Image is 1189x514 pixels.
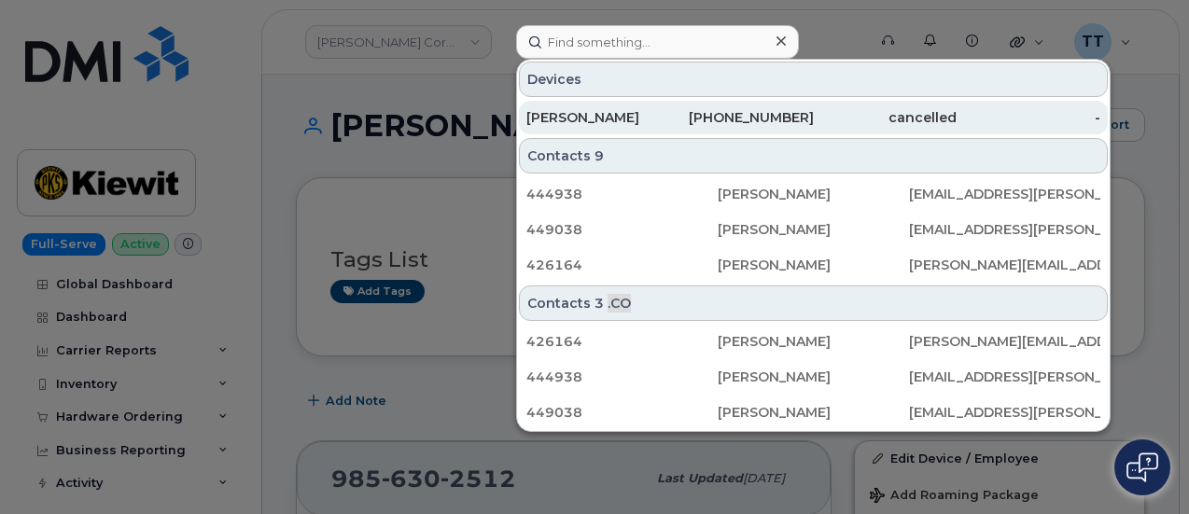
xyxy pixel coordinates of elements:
[526,332,718,351] div: 426164
[608,294,631,313] span: .CO
[526,368,718,386] div: 444938
[670,108,814,127] div: [PHONE_NUMBER]
[718,403,909,422] div: [PERSON_NAME]
[519,396,1108,429] a: 449038[PERSON_NAME][EMAIL_ADDRESS][PERSON_NAME][DOMAIN_NAME]
[519,101,1108,134] a: [PERSON_NAME][PHONE_NUMBER]cancelled-
[526,403,718,422] div: 449038
[594,146,604,165] span: 9
[519,248,1108,282] a: 426164[PERSON_NAME][PERSON_NAME][EMAIL_ADDRESS][PERSON_NAME][PERSON_NAME][DOMAIN_NAME]
[909,220,1100,239] div: [EMAIL_ADDRESS][PERSON_NAME][DOMAIN_NAME]
[909,403,1100,422] div: [EMAIL_ADDRESS][PERSON_NAME][DOMAIN_NAME]
[519,213,1108,246] a: 449038[PERSON_NAME][EMAIL_ADDRESS][PERSON_NAME][DOMAIN_NAME]
[909,368,1100,386] div: [EMAIL_ADDRESS][PERSON_NAME][DOMAIN_NAME]
[526,108,670,127] div: [PERSON_NAME]
[519,177,1108,211] a: 444938[PERSON_NAME][EMAIL_ADDRESS][PERSON_NAME][DOMAIN_NAME]
[909,332,1100,351] div: [PERSON_NAME][EMAIL_ADDRESS][PERSON_NAME][PERSON_NAME][DOMAIN_NAME]
[526,256,718,274] div: 426164
[718,256,909,274] div: [PERSON_NAME]
[909,185,1100,203] div: [EMAIL_ADDRESS][PERSON_NAME][DOMAIN_NAME]
[718,368,909,386] div: [PERSON_NAME]
[526,185,718,203] div: 444938
[957,108,1100,127] div: -
[519,325,1108,358] a: 426164[PERSON_NAME][PERSON_NAME][EMAIL_ADDRESS][PERSON_NAME][PERSON_NAME][DOMAIN_NAME]
[814,108,958,127] div: cancelled
[519,138,1108,174] div: Contacts
[519,360,1108,394] a: 444938[PERSON_NAME][EMAIL_ADDRESS][PERSON_NAME][DOMAIN_NAME]
[519,62,1108,97] div: Devices
[519,285,1108,321] div: Contacts
[718,220,909,239] div: [PERSON_NAME]
[718,332,909,351] div: [PERSON_NAME]
[909,256,1100,274] div: [PERSON_NAME][EMAIL_ADDRESS][PERSON_NAME][PERSON_NAME][DOMAIN_NAME]
[594,294,604,313] span: 3
[718,185,909,203] div: [PERSON_NAME]
[1126,452,1158,482] img: Open chat
[526,220,718,239] div: 449038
